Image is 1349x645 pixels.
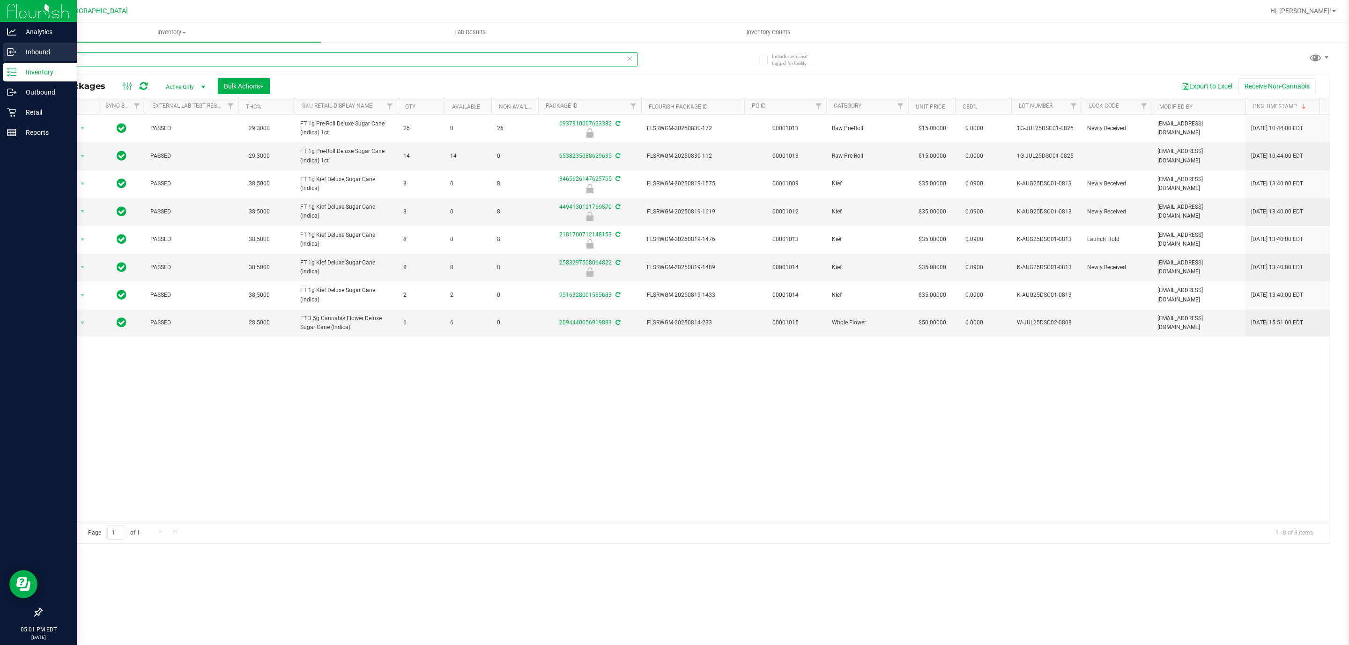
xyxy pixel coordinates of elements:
span: 8 [497,207,533,216]
span: 0.0900 [961,261,988,274]
a: 6937810007623382 [559,120,612,127]
span: 0 [450,179,486,188]
span: [EMAIL_ADDRESS][DOMAIN_NAME] [1157,258,1240,276]
span: 8 [497,179,533,188]
div: Newly Received [537,128,643,138]
span: Newly Received [1087,124,1146,133]
input: Search Package ID, Item Name, SKU, Lot or Part Number... [41,52,637,66]
span: 0 [450,235,486,244]
span: select [77,122,89,135]
span: 8 [497,263,533,272]
a: 00001015 [772,319,799,326]
iframe: Resource center [9,570,37,598]
span: FT 1g Kief Deluxe Sugar Cane (Indica) [300,203,392,220]
span: FT 1g Kief Deluxe Sugar Cane (Indica) [300,286,392,304]
a: 8465626147625765 [559,176,612,182]
a: 00001014 [772,264,799,271]
span: PASSED [150,152,233,161]
span: select [77,316,89,330]
a: Inventory [22,22,321,42]
span: Sync from Compliance System [614,204,620,210]
p: Analytics [16,26,73,37]
span: Kief [832,263,903,272]
span: FLSRWGM-20250830-172 [647,124,739,133]
span: 29.3000 [244,122,274,135]
span: Kief [832,235,903,244]
span: 6 [450,318,486,327]
button: Receive Non-Cannabis [1238,78,1316,94]
span: 1 - 8 of 8 items [1268,525,1320,539]
div: Newly Received [537,212,643,221]
span: Sync from Compliance System [614,153,620,159]
button: Export to Excel [1176,78,1238,94]
span: Inventory Counts [734,28,803,37]
span: [EMAIL_ADDRESS][DOMAIN_NAME] [1157,286,1240,304]
span: 0.0900 [961,233,988,246]
a: Sku Retail Display Name [302,103,372,109]
span: In Sync [117,316,126,329]
inline-svg: Inbound [7,47,16,57]
a: 4494130121769870 [559,204,612,210]
span: 29.3000 [244,149,274,163]
a: THC% [246,103,261,110]
span: 2 [403,291,439,300]
a: Inventory Counts [619,22,918,42]
span: [EMAIL_ADDRESS][DOMAIN_NAME] [1157,203,1240,220]
span: FT 3.5g Cannabis Flower Deluxe Sugar Cane (Indica) [300,314,392,332]
a: 00001009 [772,180,799,187]
span: Newly Received [1087,207,1146,216]
a: Flourish Package ID [649,103,708,110]
span: Kief [832,207,903,216]
span: Inventory [22,28,321,37]
a: Qty [405,103,415,110]
a: Lab Results [321,22,619,42]
div: Newly Received [537,184,643,193]
span: Bulk Actions [224,82,264,90]
span: FT 1g Pre-Roll Deluxe Sugar Cane (Indica) 1ct [300,147,392,165]
span: Kief [832,179,903,188]
a: CBD% [963,103,978,110]
inline-svg: Inventory [7,67,16,77]
a: Filter [1066,98,1082,114]
span: Raw Pre-Roll [832,152,903,161]
span: 38.5000 [244,261,274,274]
span: 28.5000 [244,316,274,330]
span: 0.0900 [961,177,988,191]
a: Category [834,103,861,109]
span: [EMAIL_ADDRESS][DOMAIN_NAME] [1157,119,1240,137]
span: [DATE] 10:44:00 EDT [1251,152,1303,161]
a: Filter [129,98,145,114]
button: Bulk Actions [218,78,270,94]
span: FLSRWGM-20250814-233 [647,318,739,327]
div: Newly Received [537,267,643,277]
span: 0 [497,152,533,161]
span: 6 [403,318,439,327]
span: PASSED [150,235,233,244]
span: Sync from Compliance System [614,259,620,266]
span: 8 [403,235,439,244]
a: Filter [893,98,908,114]
span: 8 [403,207,439,216]
span: Newly Received [1087,179,1146,188]
span: 14 [403,152,439,161]
span: Raw Pre-Roll [832,124,903,133]
a: Filter [811,98,826,114]
span: select [77,261,89,274]
a: Filter [1136,98,1152,114]
span: [EMAIL_ADDRESS][DOMAIN_NAME] [1157,147,1240,165]
span: All Packages [49,81,115,91]
span: $35.00000 [914,233,951,246]
span: FLSRWGM-20250819-1489 [647,263,739,272]
a: 00001013 [772,125,799,132]
span: 0 [450,124,486,133]
a: Filter [626,98,641,114]
span: In Sync [117,233,126,246]
span: K-AUG25DSC01-0813 [1017,235,1076,244]
span: Clear [626,52,633,65]
span: [DATE] 13:40:00 EDT [1251,207,1303,216]
a: Package ID [546,103,578,109]
span: [DATE] 10:44:00 EDT [1251,124,1303,133]
span: 25 [497,124,533,133]
a: Pkg Timestamp [1253,103,1308,110]
span: In Sync [117,261,126,274]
